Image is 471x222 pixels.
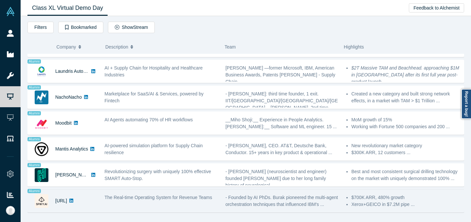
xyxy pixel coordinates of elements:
li: Working with Fortune 500 companies and 200 ... [351,123,460,130]
span: Team [225,44,236,50]
span: - [PERSON_NAME]: third time founder, 1 exit. IIT/[GEOGRAPHIC_DATA]/[GEOGRAPHIC_DATA]/[GEOGRAPHIC_... [225,91,338,110]
span: AI Agents automating 70% of HR workflows [105,117,193,122]
img: Ally Hoang's Account [6,206,15,215]
span: Alumni [27,189,41,193]
img: Spiky.ai's Logo [35,194,48,208]
button: Bookmarked [58,22,103,33]
span: [PERSON_NAME] —former Microsoft, IBM, American Business Awards, Patents [PERSON_NAME] - Supply Ch... [225,65,335,84]
span: __Miho Shoji:__ Experience in People Analytics. [PERSON_NAME]:__ Software and ML engineer. 15 ... [225,117,337,129]
span: AI + Supply Chain for Hospitality and Healthcare Industries [105,65,203,77]
img: Alchemist Vault Logo [6,7,15,16]
img: NachoNacho's Logo [35,91,48,104]
span: Highlights [344,44,364,50]
li: MoM growth of 15% [351,116,460,123]
a: Mantis Analytics [55,146,88,151]
span: - [PERSON_NAME] (neuroscientist and engineer) founded [PERSON_NAME] due to her long family histor... [225,169,326,188]
em: $2T Massive TAM and Beachhead. approaching $1M in [GEOGRAPHIC_DATA] after its first full year pos... [351,65,459,84]
a: Report a bug! [461,89,471,119]
span: Alumni [27,137,41,141]
span: Alumni [27,163,41,167]
span: - [PERSON_NAME], CEO. AT&T, Deutsche Bank, Conductor. 15+ years in key product & operational ... [225,143,332,155]
img: Moodbit's Logo [35,116,48,130]
a: [URL] [55,198,67,203]
a: Laundris Autonomous Inventory Management [55,69,148,74]
img: Hubly Surgical's Logo [35,168,48,182]
button: Company [57,40,99,54]
a: Moodbit [55,120,72,126]
span: - Founded by AI PhDs. Burak pioneered the multi-agent orchestration techniques that influenced IB... [225,195,338,207]
span: The Real-time Operating System for Revenue Teams [105,195,212,200]
button: ShowStream [108,22,155,33]
span: Alumni [27,111,41,115]
li: $700K ARR, 480% growth [351,194,460,201]
img: Laundris Autonomous Inventory Management's Logo [35,65,48,78]
button: Feedback to Alchemist [409,3,464,12]
button: Filters [27,22,54,33]
img: Mantis Analytics's Logo [35,142,48,156]
li: Created a new category and built strong network effects, in a market with TAM > $1 Trillion ... [351,91,460,104]
span: AI-powered simulation platform for Supply Chain resilience [105,143,203,155]
a: [PERSON_NAME] Surgical [55,172,111,177]
span: Company [57,40,76,54]
li: Best and most consistent surgical drilling technology on the market with uniquely demonstrated 10... [351,168,460,182]
li: $300K ARR, 12 customers ... [351,149,460,156]
span: Marketplace for SaaS/AI & Services, powered by Fintech [105,91,204,103]
a: NachoNacho [55,94,82,100]
span: Alumni [27,59,41,64]
li: Xerox+GEICO in $7.2M pipe ... [351,201,460,208]
span: Revolutionizing surgery with uniquely 100% effective SMART Auto-Stop. [105,169,211,181]
span: Alumni [27,85,41,90]
button: Description [105,40,218,54]
li: New revolutionary market category [351,142,460,149]
a: Class XL Virtual Demo Day [27,0,108,16]
span: Description [105,40,128,54]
